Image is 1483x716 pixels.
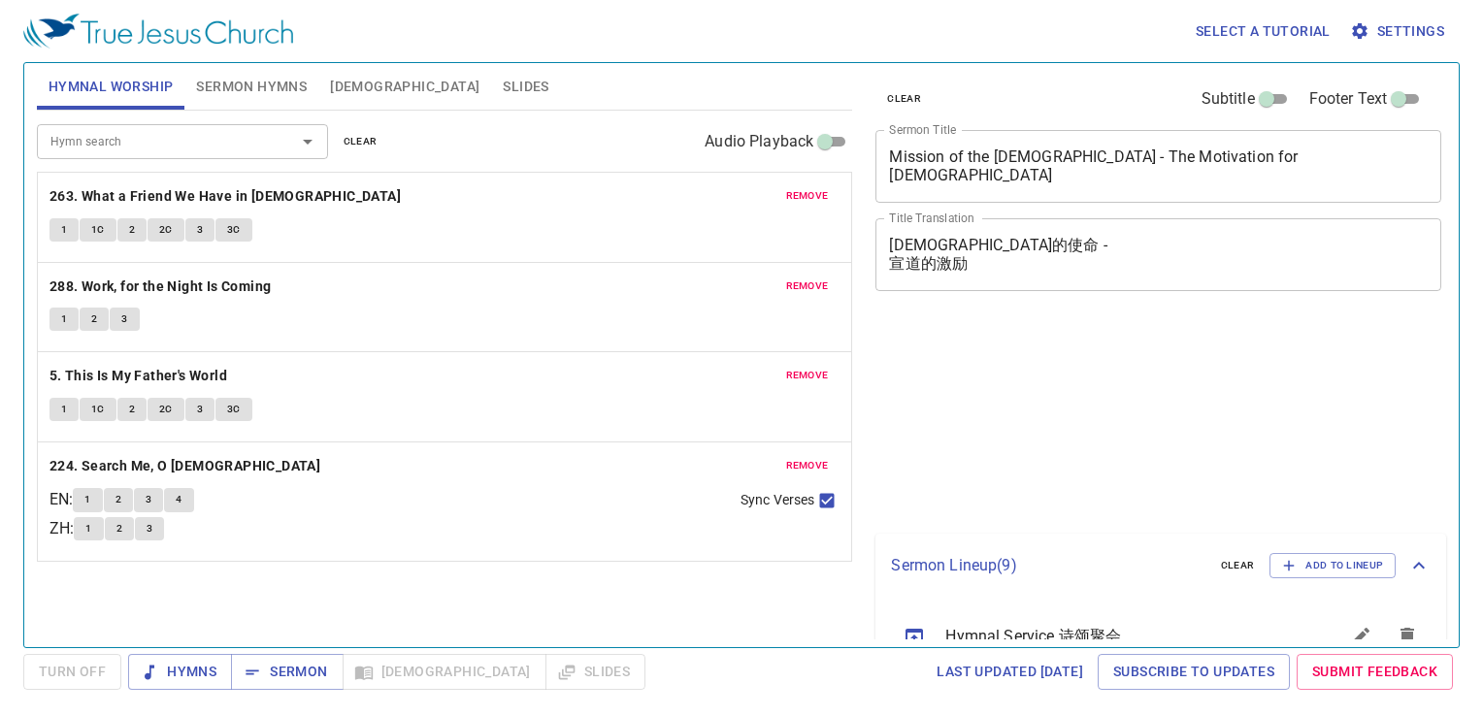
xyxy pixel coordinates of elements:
[49,364,227,388] b: 5. This Is My Father's World
[129,401,135,418] span: 2
[185,218,214,242] button: 3
[91,221,105,239] span: 1C
[176,491,181,508] span: 4
[105,517,134,540] button: 2
[148,398,184,421] button: 2C
[116,520,122,537] span: 2
[1209,554,1267,577] button: clear
[1309,87,1388,111] span: Footer Text
[929,654,1091,690] a: Last updated [DATE]
[786,457,829,474] span: remove
[159,221,173,239] span: 2C
[196,75,307,99] span: Sermon Hymns
[875,534,1446,598] div: Sermon Lineup(9)clearAdd to Lineup
[774,275,840,298] button: remove
[1346,14,1452,49] button: Settings
[85,520,91,537] span: 1
[49,517,74,540] p: ZH :
[231,654,343,690] button: Sermon
[344,133,378,150] span: clear
[786,367,829,384] span: remove
[49,75,174,99] span: Hymnal Worship
[49,184,405,209] button: 263. What a Friend We Have in [DEMOGRAPHIC_DATA]
[49,488,73,511] p: EN :
[875,87,933,111] button: clear
[49,364,231,388] button: 5. This Is My Father's World
[74,517,103,540] button: 1
[868,311,1331,526] iframe: from-child
[887,90,921,108] span: clear
[1098,654,1290,690] a: Subscribe to Updates
[146,491,151,508] span: 3
[1202,87,1255,111] span: Subtitle
[185,398,214,421] button: 3
[61,310,67,328] span: 1
[49,454,324,478] button: 224. Search Me, O [DEMOGRAPHIC_DATA]
[774,184,840,208] button: remove
[49,218,79,242] button: 1
[117,398,147,421] button: 2
[891,554,1204,577] p: Sermon Lineup ( 9 )
[889,236,1428,273] textarea: [DEMOGRAPHIC_DATA]的使命 - 宣道的激励
[1297,654,1453,690] a: Submit Feedback
[91,310,97,328] span: 2
[1196,19,1331,44] span: Select a tutorial
[164,488,193,511] button: 4
[215,398,252,421] button: 3C
[330,75,479,99] span: [DEMOGRAPHIC_DATA]
[247,660,327,684] span: Sermon
[115,491,121,508] span: 2
[503,75,548,99] span: Slides
[91,401,105,418] span: 1C
[889,147,1428,184] textarea: Mission of the [DEMOGRAPHIC_DATA] - The Motivation for [DEMOGRAPHIC_DATA]
[705,130,813,153] span: Audio Playback
[61,221,67,239] span: 1
[937,660,1083,684] span: Last updated [DATE]
[215,218,252,242] button: 3C
[129,221,135,239] span: 2
[80,308,109,331] button: 2
[1221,557,1255,574] span: clear
[49,275,275,299] button: 288. Work, for the Night Is Coming
[110,308,139,331] button: 3
[49,308,79,331] button: 1
[945,625,1291,648] span: Hymnal Service 诗颂聚会
[741,490,814,510] span: Sync Verses
[49,275,272,299] b: 288. Work, for the Night Is Coming
[117,218,147,242] button: 2
[104,488,133,511] button: 2
[332,130,389,153] button: clear
[1188,14,1338,49] button: Select a tutorial
[73,488,102,511] button: 1
[134,488,163,511] button: 3
[148,218,184,242] button: 2C
[1113,660,1274,684] span: Subscribe to Updates
[197,401,203,418] span: 3
[49,398,79,421] button: 1
[23,14,293,49] img: True Jesus Church
[128,654,232,690] button: Hymns
[144,660,216,684] span: Hymns
[774,454,840,477] button: remove
[159,401,173,418] span: 2C
[49,184,401,209] b: 263. What a Friend We Have in [DEMOGRAPHIC_DATA]
[1282,557,1383,574] span: Add to Lineup
[197,221,203,239] span: 3
[227,221,241,239] span: 3C
[121,310,127,328] span: 3
[227,401,241,418] span: 3C
[1354,19,1444,44] span: Settings
[61,401,67,418] span: 1
[786,277,829,295] span: remove
[786,187,829,205] span: remove
[84,491,90,508] span: 1
[80,398,116,421] button: 1C
[135,517,164,540] button: 3
[774,364,840,387] button: remove
[1312,660,1437,684] span: Submit Feedback
[147,520,152,537] span: 3
[49,454,320,478] b: 224. Search Me, O [DEMOGRAPHIC_DATA]
[80,218,116,242] button: 1C
[1269,553,1396,578] button: Add to Lineup
[294,128,321,155] button: Open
